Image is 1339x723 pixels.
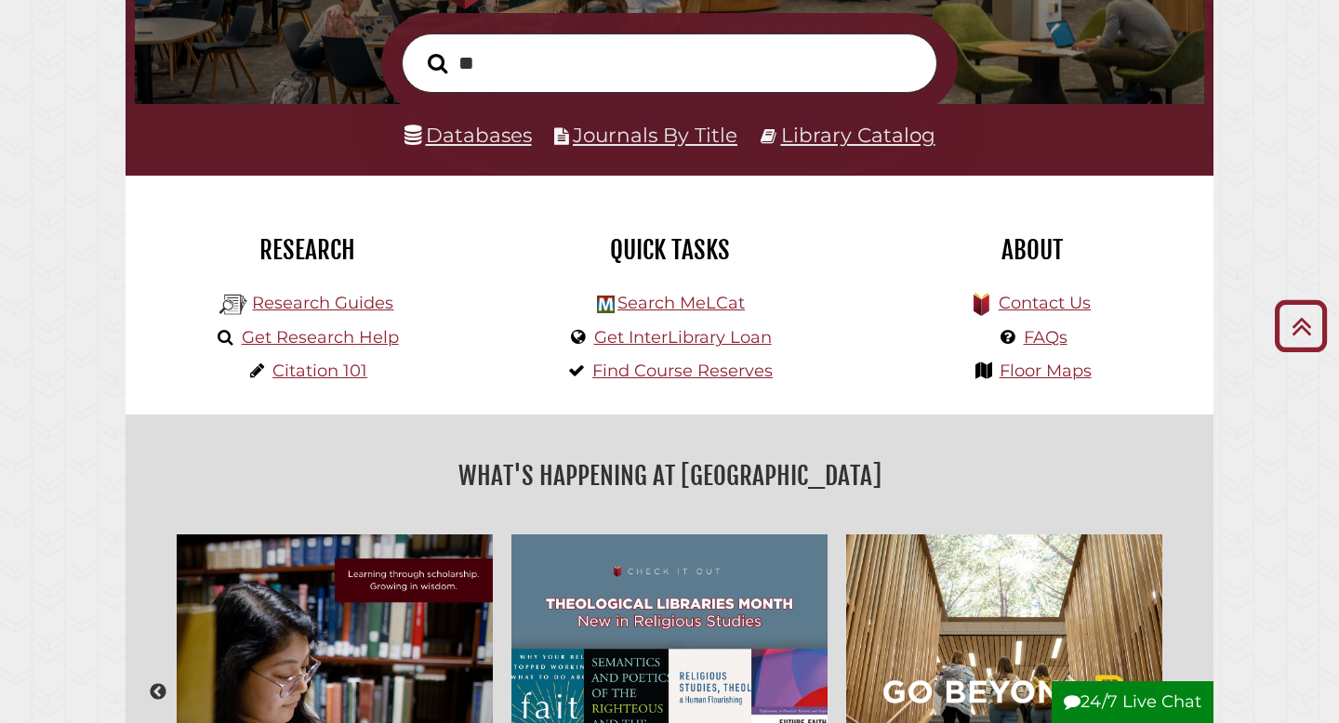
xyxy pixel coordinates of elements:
a: Journals By Title [573,123,737,147]
a: Databases [404,123,532,147]
a: Contact Us [999,293,1091,313]
button: Previous [149,683,167,702]
i: Search [428,52,447,73]
a: Floor Maps [1000,361,1092,381]
a: Search MeLCat [617,293,745,313]
a: Get Research Help [242,327,399,348]
h2: Research [139,234,474,266]
h2: About [865,234,1200,266]
a: Find Course Reserves [592,361,773,381]
h2: Quick Tasks [502,234,837,266]
h2: What's Happening at [GEOGRAPHIC_DATA] [139,454,1200,497]
a: Research Guides [252,293,393,313]
img: Hekman Library Logo [219,291,247,319]
a: Citation 101 [272,361,367,381]
button: Search [418,48,457,79]
a: Back to Top [1267,310,1334,341]
a: FAQs [1024,327,1067,348]
a: Library Catalog [781,123,935,147]
a: Get InterLibrary Loan [594,327,772,348]
img: Hekman Library Logo [597,296,615,313]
